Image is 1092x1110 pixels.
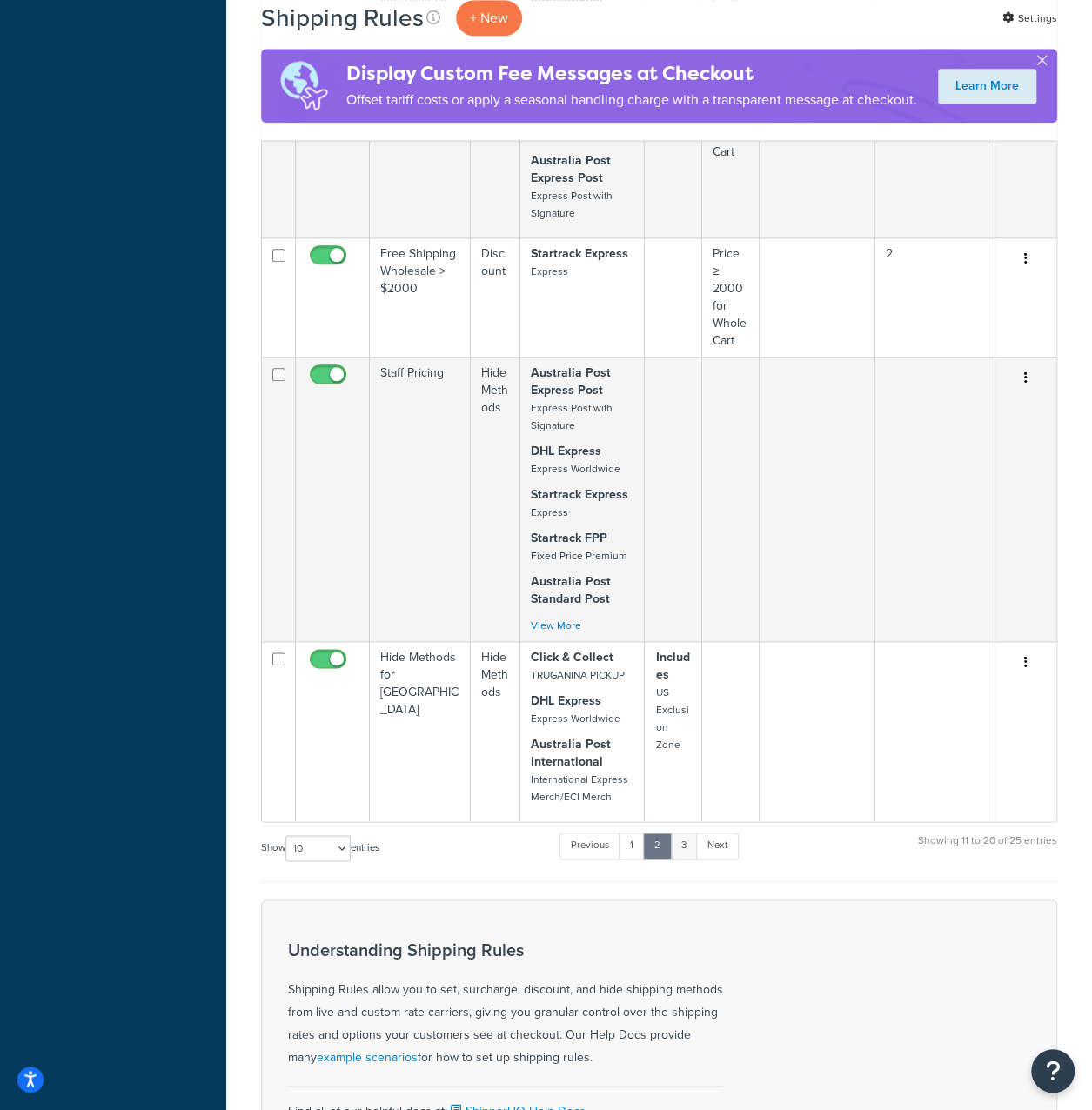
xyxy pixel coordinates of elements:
[559,832,620,859] a: Previous
[531,548,627,564] small: Fixed Price Premium
[531,400,613,433] small: Express Post with Signature
[1031,1049,1075,1093] button: Open Resource Center
[531,692,601,710] strong: DHL Express
[531,505,568,520] small: Express
[1002,6,1057,30] a: Settings
[346,59,917,88] h4: Display Custom Fee Messages at Checkout
[471,641,520,821] td: Hide Methods
[346,88,917,112] p: Offset tariff costs or apply a seasonal handling charge with a transparent message at checkout.
[702,66,759,237] td: Weight ≥ 22 for Whole Cart
[531,572,611,608] strong: Australia Post Standard Post
[288,939,723,1068] div: Shipping Rules allow you to set, surcharge, discount, and hide shipping methods from live and cus...
[696,832,739,859] a: Next
[370,237,471,357] td: Free Shipping Wholesale > $2000
[531,188,613,221] small: Express Post with Signature
[655,648,689,684] strong: Includes
[261,49,346,123] img: duties-banner-06bc72dcb5fe05cb3f9472aba00be2ae8eb53ab6f0d8bb03d382ba314ac3c341.png
[261,1,424,35] h1: Shipping Rules
[531,461,620,477] small: Express Worldwide
[370,357,471,641] td: Staff Pricing
[531,442,601,460] strong: DHL Express
[531,364,611,399] strong: Australia Post Express Post
[531,618,581,633] a: View More
[531,667,625,683] small: TRUGANINA PICKUP
[531,648,613,666] strong: Click & Collect
[531,485,628,504] strong: Startrack Express
[938,69,1036,104] a: Learn More
[370,66,471,237] td: Hide Express Post
[918,831,1057,868] div: Showing 11 to 20 of 25 entries
[531,529,607,547] strong: Startrack FPP
[531,151,611,187] strong: Australia Post Express Post
[670,832,698,859] a: 3
[619,832,645,859] a: 1
[288,939,723,959] h3: Understanding Shipping Rules
[655,685,688,752] small: US Exclusion Zone
[531,244,628,263] strong: Startrack Express
[471,357,520,641] td: Hide Methods
[531,735,611,771] strong: Australia Post International
[531,264,568,279] small: Express
[317,1047,418,1066] a: example scenarios
[285,835,351,861] select: Showentries
[875,237,995,357] td: 2
[261,835,379,861] label: Show entries
[471,66,520,237] td: Hide Methods
[471,237,520,357] td: Discount
[643,832,672,859] a: 2
[702,237,759,357] td: Price ≥ 2000 for Whole Cart
[531,711,620,726] small: Express Worldwide
[531,772,628,805] small: International Express Merch/ECI Merch
[370,641,471,821] td: Hide Methods for [GEOGRAPHIC_DATA]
